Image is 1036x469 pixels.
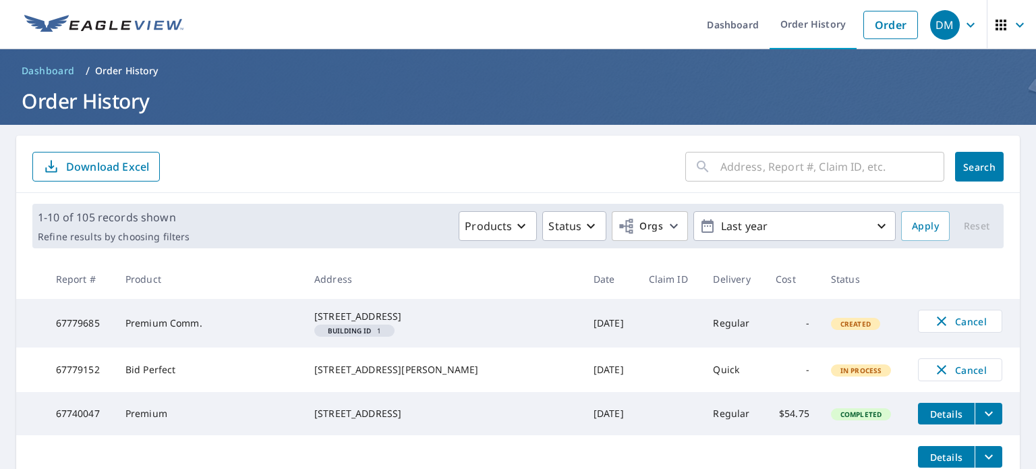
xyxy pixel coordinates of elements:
[765,348,820,392] td: -
[304,259,583,299] th: Address
[932,313,988,329] span: Cancel
[38,231,190,243] p: Refine results by choosing filters
[618,218,663,235] span: Orgs
[115,348,304,392] td: Bid Perfect
[918,446,975,468] button: detailsBtn-67686382
[702,392,765,435] td: Regular
[45,392,115,435] td: 67740047
[912,218,939,235] span: Apply
[320,327,389,334] span: 1
[612,211,688,241] button: Orgs
[716,215,873,238] p: Last year
[702,348,765,392] td: Quick
[45,299,115,348] td: 67779685
[930,10,960,40] div: DM
[86,63,90,79] li: /
[926,408,967,420] span: Details
[926,451,967,464] span: Details
[465,218,512,234] p: Products
[863,11,918,39] a: Order
[115,259,304,299] th: Product
[95,64,159,78] p: Order History
[832,319,879,329] span: Created
[548,218,581,234] p: Status
[314,407,572,420] div: [STREET_ADDRESS]
[966,161,993,173] span: Search
[932,362,988,378] span: Cancel
[832,366,890,375] span: In Process
[542,211,606,241] button: Status
[583,348,638,392] td: [DATE]
[638,259,703,299] th: Claim ID
[66,159,149,174] p: Download Excel
[314,363,572,377] div: [STREET_ADDRESS][PERSON_NAME]
[22,64,75,78] span: Dashboard
[583,299,638,348] td: [DATE]
[702,299,765,348] td: Regular
[314,310,572,323] div: [STREET_ADDRESS]
[820,259,907,299] th: Status
[328,327,372,334] em: Building ID
[24,15,183,35] img: EV Logo
[693,211,896,241] button: Last year
[918,403,975,424] button: detailsBtn-67740047
[765,392,820,435] td: $54.75
[16,87,1020,115] h1: Order History
[45,348,115,392] td: 67779152
[16,60,80,82] a: Dashboard
[38,209,190,225] p: 1-10 of 105 records shown
[765,299,820,348] td: -
[975,403,1002,424] button: filesDropdownBtn-67740047
[918,310,1002,333] button: Cancel
[918,358,1002,381] button: Cancel
[765,259,820,299] th: Cost
[115,299,304,348] td: Premium Comm.
[702,259,765,299] th: Delivery
[955,152,1004,182] button: Search
[901,211,950,241] button: Apply
[583,392,638,435] td: [DATE]
[832,410,890,419] span: Completed
[115,392,304,435] td: Premium
[583,259,638,299] th: Date
[32,152,160,182] button: Download Excel
[720,148,944,186] input: Address, Report #, Claim ID, etc.
[45,259,115,299] th: Report #
[975,446,1002,468] button: filesDropdownBtn-67686382
[459,211,537,241] button: Products
[16,60,1020,82] nav: breadcrumb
